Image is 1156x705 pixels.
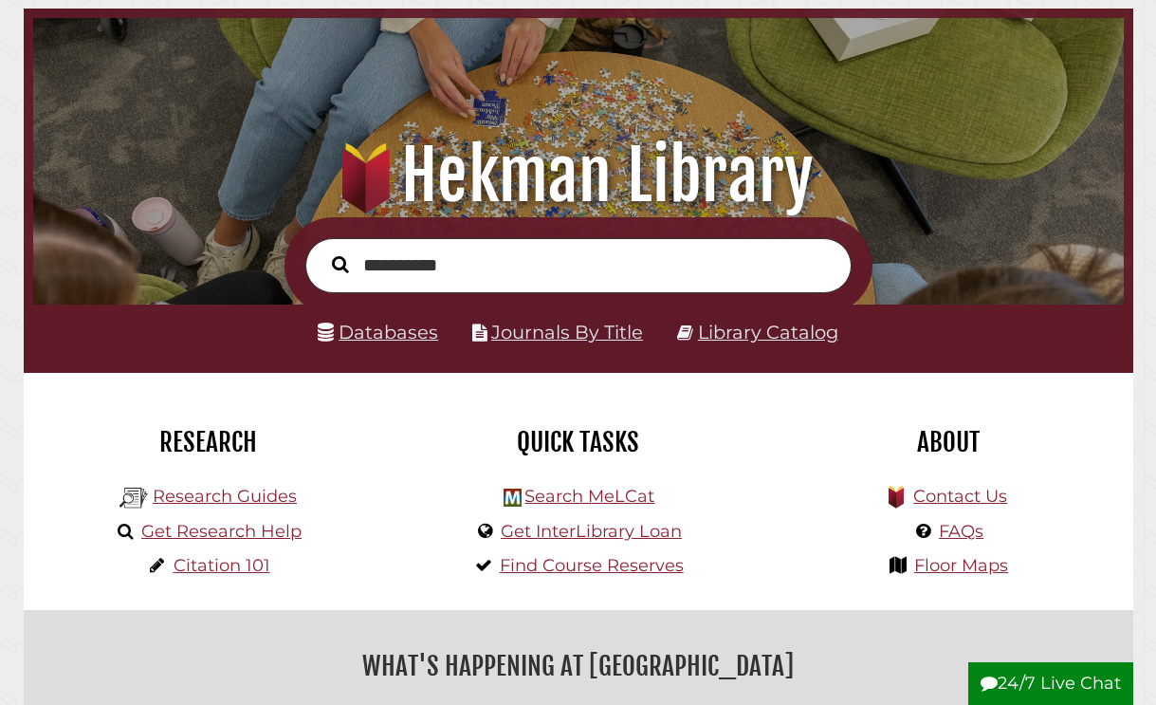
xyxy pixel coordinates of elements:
button: Search [322,251,358,278]
img: Hekman Library Logo [504,489,522,507]
a: Contact Us [913,486,1007,507]
a: Library Catalog [698,321,838,343]
a: Floor Maps [914,555,1008,576]
a: Get Research Help [141,521,302,542]
a: Research Guides [153,486,297,507]
h2: About [778,426,1119,458]
h2: What's Happening at [GEOGRAPHIC_DATA] [38,644,1119,688]
a: Get InterLibrary Loan [501,521,682,542]
i: Search [332,255,349,274]
a: FAQs [939,521,983,542]
a: Find Course Reserves [500,555,684,576]
a: Citation 101 [174,555,270,576]
a: Journals By Title [491,321,643,343]
a: Search MeLCat [524,486,654,507]
img: Hekman Library Logo [119,484,148,512]
h1: Hekman Library [50,134,1106,217]
h2: Research [38,426,379,458]
a: Databases [318,321,438,343]
h2: Quick Tasks [408,426,749,458]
